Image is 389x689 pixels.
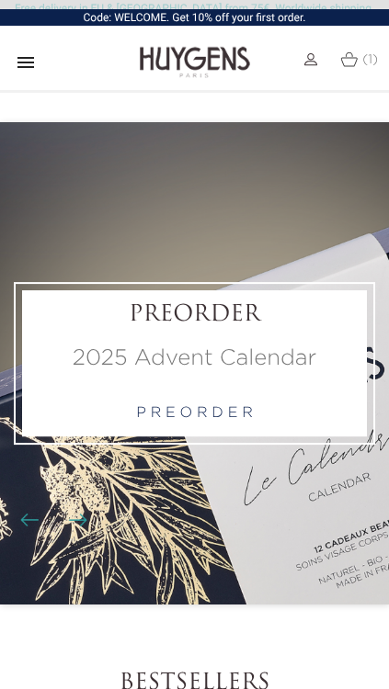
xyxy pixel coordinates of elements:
img: Huygens [140,45,250,80]
a: p r e o r d e r [136,406,253,421]
a: (1) [340,52,378,67]
i:  [15,51,37,73]
a: PREORDER [40,302,349,329]
a: 2025 Advent Calendar [40,342,349,375]
span: (1) [362,53,378,66]
div: Carousel buttons [28,504,78,532]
